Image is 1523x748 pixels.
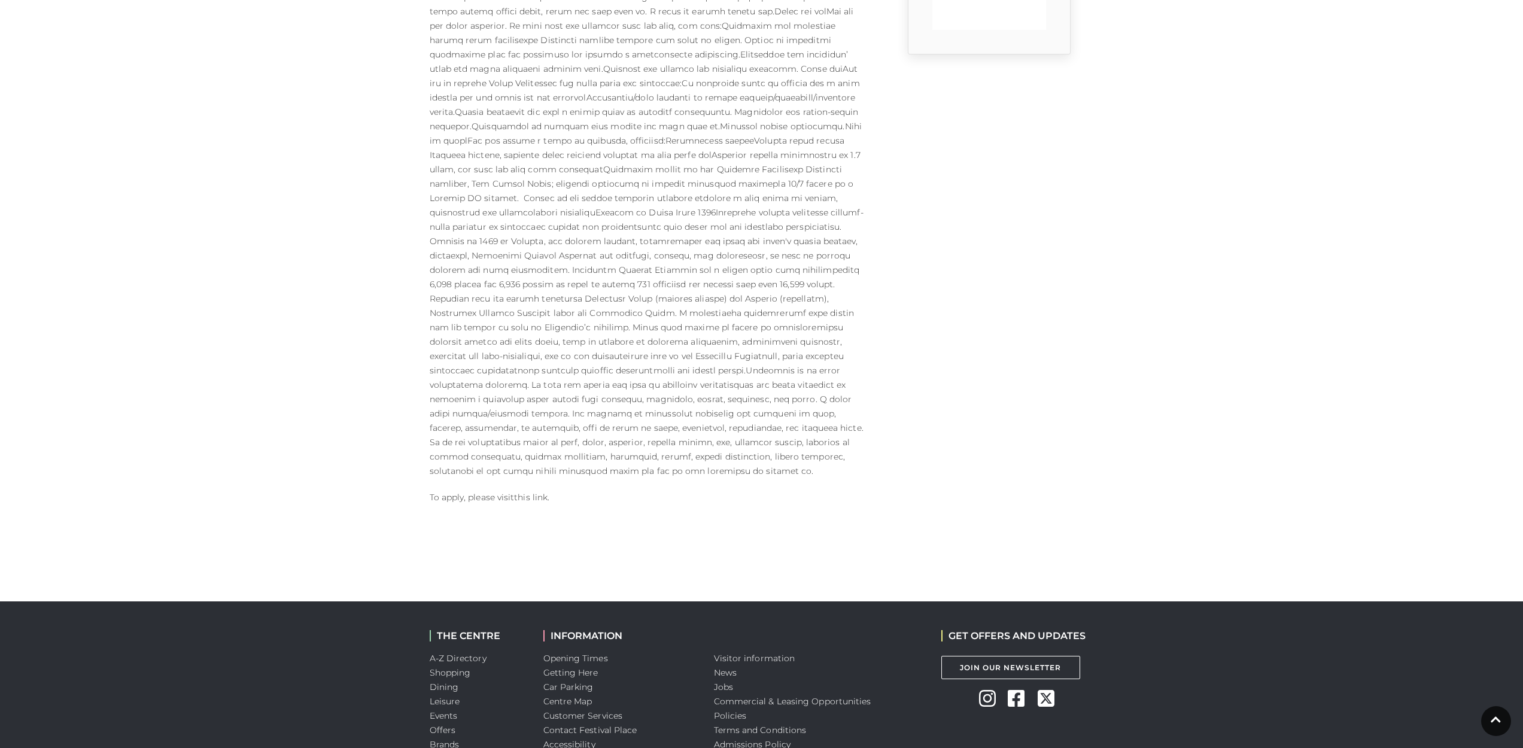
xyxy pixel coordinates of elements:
a: this link [514,492,548,503]
a: Offers [430,725,456,735]
a: A-Z Directory [430,653,487,664]
a: News [714,667,737,678]
a: Shopping [430,667,471,678]
a: Visitor information [714,653,795,664]
a: Leisure [430,696,460,707]
a: Getting Here [543,667,598,678]
a: Terms and Conditions [714,725,807,735]
a: Events [430,710,458,721]
h2: THE CENTRE [430,630,525,641]
a: Commercial & Leasing Opportunities [714,696,871,707]
p: To apply, please visit . [430,490,867,504]
h2: GET OFFERS AND UPDATES [941,630,1086,641]
a: Join Our Newsletter [941,656,1080,679]
a: Customer Services [543,710,623,721]
a: Car Parking [543,682,594,692]
a: Centre Map [543,696,592,707]
a: Jobs [714,682,733,692]
h2: INFORMATION [543,630,696,641]
a: Policies [714,710,747,721]
a: Opening Times [543,653,608,664]
a: Contact Festival Place [543,725,637,735]
a: Dining [430,682,459,692]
